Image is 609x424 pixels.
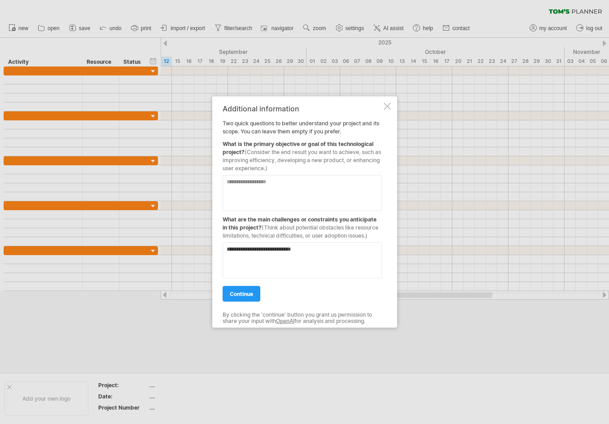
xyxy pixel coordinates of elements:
div: What are the main challenges or constraints you anticipate in this project? [223,211,382,240]
div: By clicking the 'continue' button you grant us permission to share your input with for analysis a... [223,312,382,325]
a: OpenAI [276,318,294,324]
span: continue [230,291,253,297]
div: Additional information [223,105,382,113]
span: (Consider the end result you want to achieve, such as improving efficiency, developing a new prod... [223,149,381,172]
div: What is the primary objective or goal of this technological project? [223,136,382,172]
div: Two quick questions to better understand your project and its scope. You can leave them empty if ... [223,105,382,320]
a: continue [223,286,260,302]
span: (Think about potential obstacles like resource limitations, technical difficulties, or user adopt... [223,224,378,239]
